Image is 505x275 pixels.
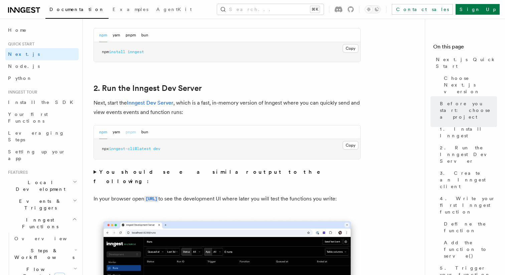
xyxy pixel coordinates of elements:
button: npm [99,125,107,139]
a: Home [5,24,78,36]
button: Steps & Workflows [12,245,78,263]
span: 1. Install Inngest [440,126,497,139]
h4: On this page [433,43,497,53]
span: 4. Write your first Inngest function [440,195,497,215]
a: Next.js Quick Start [433,53,497,72]
span: Python [8,76,32,81]
button: pnpm [126,125,136,139]
span: Node.js [8,63,40,69]
button: yarn [113,28,120,42]
a: 1. Install Inngest [437,123,497,142]
span: Next.js [8,51,40,57]
a: Leveraging Steps [5,127,78,146]
button: npm [99,28,107,42]
kbd: ⌘K [310,6,320,13]
span: Next.js Quick Start [436,56,497,70]
button: pnpm [126,28,136,42]
a: 4. Write your first Inngest function [437,192,497,218]
span: Features [5,170,28,175]
a: [URL] [144,195,158,202]
span: install [109,49,125,54]
button: Copy [343,141,358,150]
span: Overview [14,236,83,241]
a: Choose Next.js version [441,72,497,98]
a: Documentation [45,2,109,19]
a: 3. Create an Inngest client [437,167,497,192]
a: Your first Functions [5,108,78,127]
button: Events & Triggers [5,195,78,214]
span: Install the SDK [8,100,77,105]
code: [URL] [144,196,158,202]
span: Setting up your app [8,149,65,161]
span: Quick start [5,41,34,47]
a: Inngest Dev Server [127,100,173,106]
button: bun [141,125,148,139]
a: Before you start: choose a project [437,98,497,123]
button: Local Development [5,176,78,195]
span: Examples [113,7,148,12]
button: Inngest Functions [5,214,78,233]
a: 2. Run the Inngest Dev Server [94,84,202,93]
a: Next.js [5,48,78,60]
span: Define the function [444,221,497,234]
span: Add the function to serve() [444,239,497,259]
a: Overview [12,233,78,245]
a: AgentKit [152,2,196,18]
strong: You should see a similar output to the following: [94,169,330,184]
span: Your first Functions [8,112,48,124]
span: Choose Next.js version [444,75,497,95]
span: Local Development [5,179,73,192]
a: Setting up your app [5,146,78,164]
button: Toggle dark mode [365,5,381,13]
a: Node.js [5,60,78,72]
a: 2. Run the Inngest Dev Server [437,142,497,167]
button: Search...⌘K [217,4,324,15]
button: yarn [113,125,120,139]
a: Define the function [441,218,497,237]
a: Sign Up [456,4,500,15]
button: bun [141,28,148,42]
span: 2. Run the Inngest Dev Server [440,144,497,164]
summary: You should see a similar output to the following: [94,167,361,186]
span: Home [8,27,27,33]
a: Python [5,72,78,84]
a: Add the function to serve() [441,237,497,262]
span: Leveraging Steps [8,130,64,142]
a: Install the SDK [5,96,78,108]
span: Inngest tour [5,90,37,95]
span: Documentation [49,7,105,12]
a: Examples [109,2,152,18]
span: Events & Triggers [5,198,73,211]
span: inngest [128,49,144,54]
span: inngest-cli@latest [109,146,151,151]
p: In your browser open to see the development UI where later you will test the functions you write: [94,194,361,204]
p: Next, start the , which is a fast, in-memory version of Inngest where you can quickly send and vi... [94,98,361,117]
span: AgentKit [156,7,192,12]
span: Steps & Workflows [12,247,74,261]
span: Before you start: choose a project [440,100,497,120]
span: dev [153,146,160,151]
span: Inngest Functions [5,217,72,230]
span: npm [102,49,109,54]
span: npx [102,146,109,151]
span: 3. Create an Inngest client [440,170,497,190]
a: Contact sales [392,4,453,15]
button: Copy [343,44,358,53]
